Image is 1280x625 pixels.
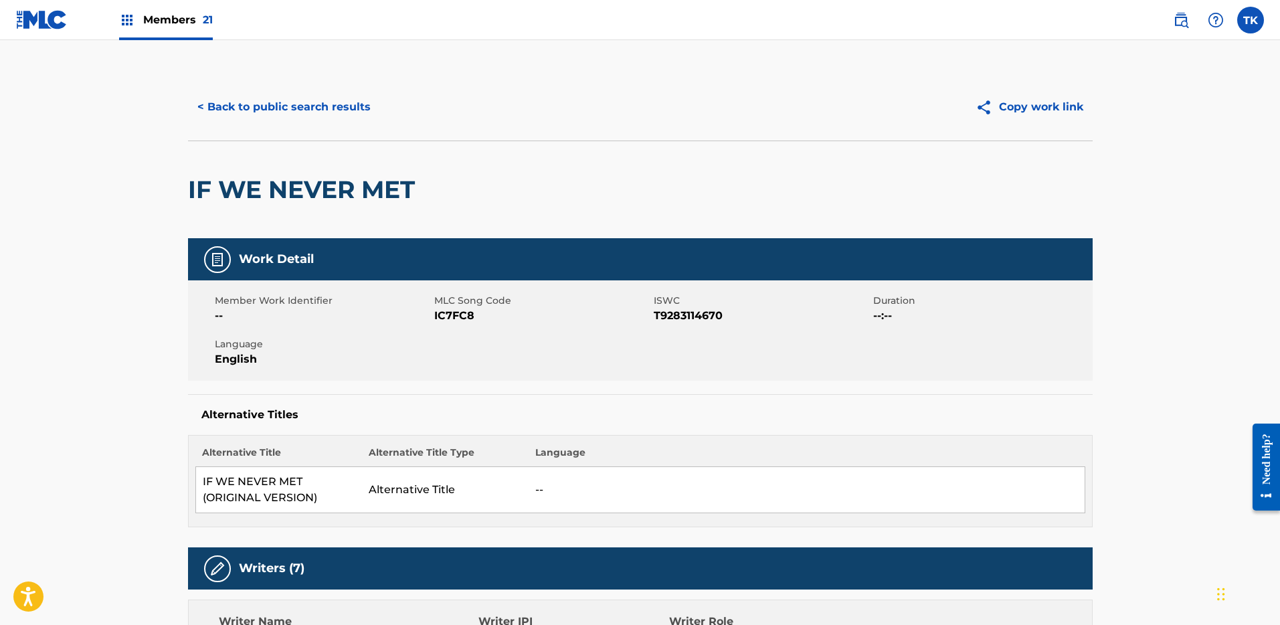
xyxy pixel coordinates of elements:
img: search [1173,12,1189,28]
img: MLC Logo [16,10,68,29]
th: Alternative Title [195,446,362,467]
span: English [215,351,431,367]
span: Language [215,337,431,351]
button: < Back to public search results [188,90,380,124]
span: Members [143,12,213,27]
h2: IF WE NEVER MET [188,175,422,205]
div: Help [1202,7,1229,33]
img: help [1208,12,1224,28]
div: Drag [1217,574,1225,614]
img: Work Detail [209,252,225,268]
a: Public Search [1168,7,1194,33]
iframe: Resource Center [1243,414,1280,521]
td: -- [529,467,1085,513]
span: -- [215,308,431,324]
img: Copy work link [976,99,999,116]
td: IF WE NEVER MET (ORIGINAL VERSION) [195,467,362,513]
img: Writers [209,561,225,577]
span: ISWC [654,294,870,308]
span: MLC Song Code [434,294,650,308]
h5: Work Detail [239,252,314,267]
span: IC7FC8 [434,308,650,324]
th: Language [529,446,1085,467]
span: T9283114670 [654,308,870,324]
iframe: Chat Widget [1213,561,1280,625]
span: Member Work Identifier [215,294,431,308]
span: Duration [873,294,1089,308]
th: Alternative Title Type [362,446,529,467]
img: Top Rightsholders [119,12,135,28]
h5: Writers (7) [239,561,304,576]
td: Alternative Title [362,467,529,513]
div: User Menu [1237,7,1264,33]
span: --:-- [873,308,1089,324]
span: 21 [203,13,213,26]
h5: Alternative Titles [201,408,1079,422]
button: Copy work link [966,90,1093,124]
